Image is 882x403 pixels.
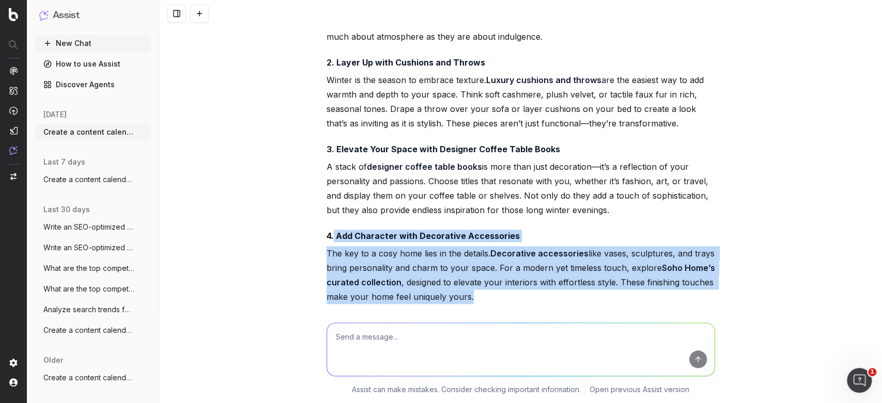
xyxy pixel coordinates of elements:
span: Analyze search trends for: shoes [43,304,134,315]
span: last 7 days [43,157,85,167]
img: Assist [39,10,49,20]
span: [DATE] [43,109,67,120]
button: Create a content calendar using trends & [35,124,151,140]
strong: Decorative accessories [490,248,589,259]
p: Winter is the season to embrace texture. are the easiest way to add warmth and depth to your spac... [327,73,715,131]
span: Create a content calendar using trends & [43,373,134,383]
img: Activation [9,106,18,115]
img: Setting [9,359,18,367]
strong: 4. Add Character with Decorative Accessories [327,231,520,241]
a: Discover Agents [35,76,151,93]
a: How to use Assist [35,56,151,72]
strong: 3. Elevate Your Space with Designer Coffee Table Books [327,144,560,154]
span: last 30 days [43,204,90,215]
img: Studio [9,126,18,135]
img: Switch project [10,173,17,180]
span: Write an SEO-optimized article about on [43,243,134,253]
span: Create a content calendar using trends & [43,127,134,137]
strong: designer coffee table books [367,162,482,172]
strong: Luxury cushions and throws [486,75,601,85]
button: Create a content calendar with 10 differ [35,171,151,188]
span: Write an SEO-optimized article about on [43,222,134,232]
p: The key to a cosy home lies in the details. like vases, sculptures, and trays bring personality a... [327,246,715,304]
h1: Assist [53,8,80,23]
span: older [43,355,63,365]
button: New Chat [35,35,151,52]
span: Create a content calendar with 10 differ [43,174,134,185]
button: Create a content calendar using trends & [35,369,151,386]
img: Botify logo [9,8,18,21]
button: Analyze search trends for: shoes [35,301,151,318]
img: My account [9,378,18,386]
span: Create a content calendar using trends & [43,325,134,335]
span: 1 [868,368,876,376]
button: What are the top competitors ranking for [35,281,151,297]
strong: 2. Layer Up with Cushions and Throws [327,57,485,68]
a: Open previous Assist version [590,384,689,395]
button: Assist [39,8,147,23]
iframe: Intercom live chat [847,368,872,393]
img: Analytics [9,67,18,75]
img: Assist [9,146,18,155]
p: A stack of is more than just decoration—it’s a reflection of your personality and passions. Choos... [327,159,715,217]
span: What are the top competitors ranking for [43,263,134,273]
button: What are the top competitors ranking for [35,260,151,277]
span: What are the top competitors ranking for [43,284,134,294]
img: Intelligence [9,86,18,95]
button: Write an SEO-optimized article about on [35,219,151,235]
p: Assist can make mistakes. Consider checking important information. [352,384,581,395]
button: Create a content calendar using trends & [35,322,151,338]
button: Write an SEO-optimized article about on [35,239,151,256]
strong: Soho Home’s curated collection [327,263,717,287]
